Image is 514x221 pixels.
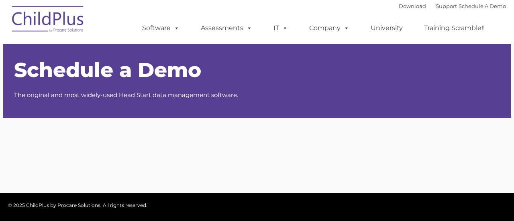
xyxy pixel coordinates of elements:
[134,20,188,36] a: Software
[436,3,457,9] a: Support
[416,20,493,36] a: Training Scramble!!
[459,3,506,9] a: Schedule A Demo
[265,20,296,36] a: IT
[399,3,426,9] a: Download
[193,20,260,36] a: Assessments
[8,0,88,41] img: ChildPlus by Procare Solutions
[8,202,147,208] span: © 2025 ChildPlus by Procare Solutions. All rights reserved.
[14,58,201,82] span: Schedule a Demo
[363,20,411,36] a: University
[301,20,357,36] a: Company
[14,91,238,99] span: The original and most widely-used Head Start data management software.
[399,3,506,9] font: |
